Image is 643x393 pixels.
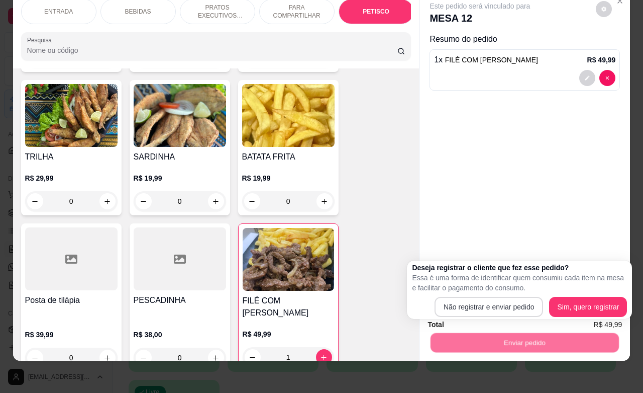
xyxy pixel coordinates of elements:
[430,1,530,11] p: Este pedido será vinculado para
[25,84,118,147] img: product-image
[125,8,151,16] p: BEBIDAS
[244,193,260,209] button: decrease-product-quantity
[25,173,118,183] p: R$ 29,99
[363,8,389,16] p: PETISCO
[188,4,247,20] p: PRATOS EXECUTIVOS (INDIVIDUAIS)
[25,151,118,163] h4: TRILHA
[596,1,612,17] button: decrease-product-quantity
[316,349,332,365] button: increase-product-quantity
[245,349,261,365] button: decrease-product-quantity
[587,55,616,65] p: R$ 49,99
[242,173,335,183] p: R$ 19,99
[431,333,619,352] button: Enviar pedido
[134,330,226,340] p: R$ 38,00
[430,33,620,45] p: Resumo do pedido
[208,350,224,366] button: increase-product-quantity
[25,294,118,306] h4: Posta de tilápia
[27,36,55,44] label: Pesquisa
[25,330,118,340] p: R$ 39,99
[208,193,224,209] button: increase-product-quantity
[268,4,326,20] p: PARA COMPARTILHAR
[99,193,116,209] button: increase-product-quantity
[136,193,152,209] button: decrease-product-quantity
[242,84,335,147] img: product-image
[594,319,622,330] span: R$ 49,99
[599,70,615,86] button: decrease-product-quantity
[134,294,226,306] h4: PESCADINHA
[134,84,226,147] img: product-image
[99,350,116,366] button: increase-product-quantity
[430,11,530,25] p: MESA 12
[435,297,544,317] button: Não registrar e enviar pedido
[434,54,538,66] p: 1 x
[27,45,397,55] input: Pesquisa
[549,297,627,317] button: Sim, quero registrar
[134,151,226,163] h4: SARDINHA
[27,193,43,209] button: decrease-product-quantity
[134,173,226,183] p: R$ 19,99
[243,228,334,291] img: product-image
[412,273,627,293] p: Essa é uma forma de identificar quem consumiu cada item na mesa e facilitar o pagamento do consumo.
[579,70,595,86] button: decrease-product-quantity
[27,350,43,366] button: decrease-product-quantity
[427,321,444,329] strong: Total
[243,329,334,339] p: R$ 49,99
[243,295,334,319] h4: FILÉ COM [PERSON_NAME]
[316,193,333,209] button: increase-product-quantity
[242,151,335,163] h4: BATATA FRITA
[445,56,538,64] span: FILÉ COM [PERSON_NAME]
[44,8,73,16] p: ENTRADA
[136,350,152,366] button: decrease-product-quantity
[412,263,627,273] h2: Deseja registrar o cliente que fez esse pedido?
